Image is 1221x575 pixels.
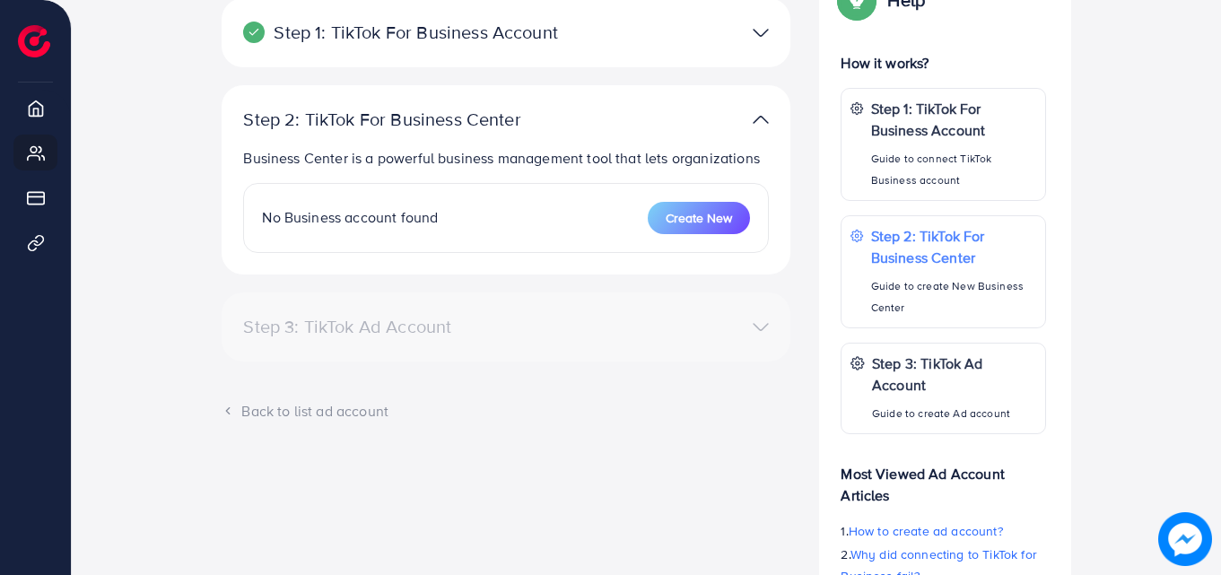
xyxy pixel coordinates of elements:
p: Step 2: TikTok For Business Center [871,225,1036,268]
p: Business Center is a powerful business management tool that lets organizations [243,147,769,169]
button: Create New [648,202,750,234]
img: image [1158,512,1212,566]
img: TikTok partner [753,20,769,46]
p: Most Viewed Ad Account Articles [841,449,1045,506]
span: Create New [666,209,732,227]
p: How it works? [841,52,1045,74]
p: Step 2: TikTok For Business Center [243,109,584,130]
span: No Business account found [262,207,438,227]
p: Guide to create New Business Center [871,275,1036,318]
p: Guide to create Ad account [872,403,1036,424]
img: logo [18,25,50,57]
p: Step 3: TikTok Ad Account [872,353,1036,396]
p: Step 1: TikTok For Business Account [871,98,1036,141]
div: Back to list ad account [222,401,790,422]
p: 1. [841,520,1045,542]
p: Step 1: TikTok For Business Account [243,22,584,43]
span: How to create ad account? [849,522,1003,540]
img: TikTok partner [753,107,769,133]
p: Guide to connect TikTok Business account [871,148,1036,191]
